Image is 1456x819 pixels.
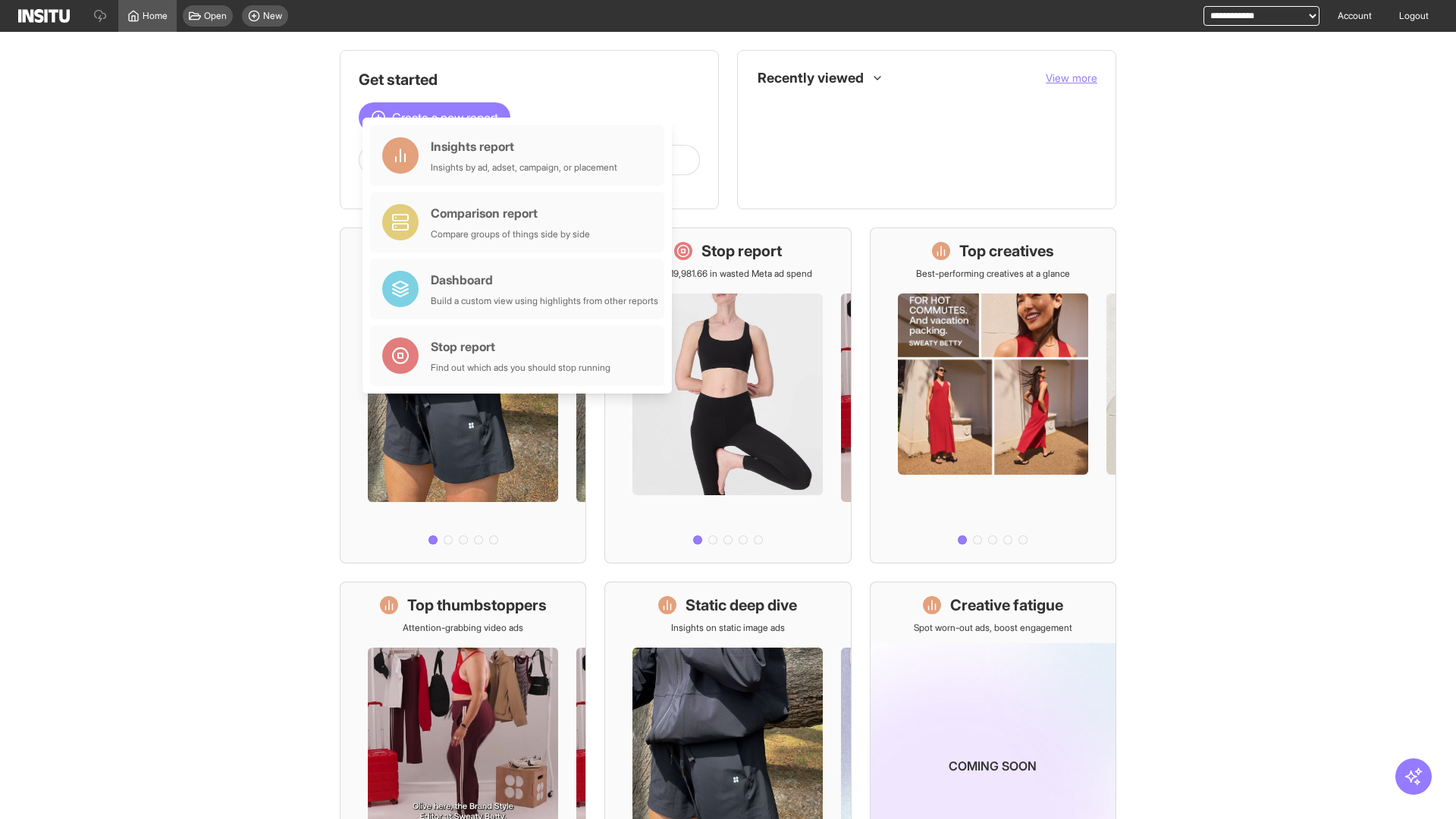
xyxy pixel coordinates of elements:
div: Compare groups of things side by side [431,228,590,240]
button: View more [1046,71,1097,86]
a: What's live nowSee all active ads instantly [340,227,586,563]
a: Stop reportSave £19,981.66 in wasted Meta ad spend [604,227,851,563]
h1: Stop report [701,240,782,262]
p: Save £19,981.66 in wasted Meta ad spend [643,268,812,280]
span: Create a new report [392,108,498,127]
span: Open [204,10,227,22]
h1: Top thumbstoppers [407,595,547,616]
span: Home [143,10,168,22]
h1: Get started [359,69,700,90]
div: Insights report [431,137,617,155]
h1: Top creatives [959,240,1054,262]
div: Insights by ad, adset, campaign, or placement [431,162,617,174]
h1: Static deep dive [686,595,797,616]
a: Top creativesBest-performing creatives at a glance [870,227,1116,563]
span: View more [1046,71,1097,84]
button: Create a new report [359,102,510,133]
p: Best-performing creatives at a glance [916,268,1070,280]
div: Build a custom view using highlights from other reports [431,295,658,307]
div: Stop report [431,337,610,356]
img: Logo [18,9,70,23]
p: Insights on static image ads [671,622,785,634]
div: Find out which ads you should stop running [431,362,610,374]
div: Dashboard [431,271,658,289]
div: Comparison report [431,204,590,222]
p: Attention-grabbing video ads [403,622,523,634]
span: New [263,10,282,22]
